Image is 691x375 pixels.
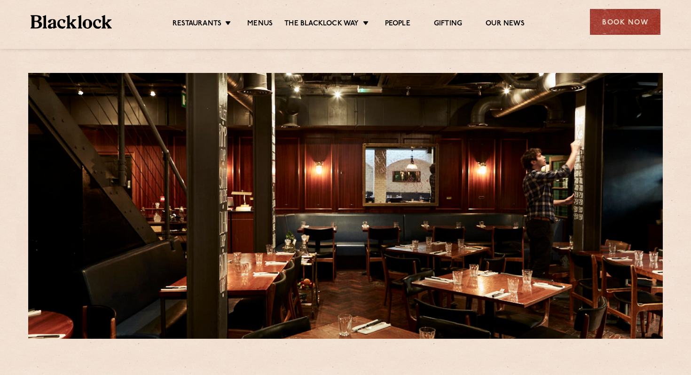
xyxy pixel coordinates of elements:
[173,19,221,30] a: Restaurants
[590,9,660,35] div: Book Now
[31,15,112,29] img: BL_Textured_Logo-footer-cropped.svg
[434,19,462,30] a: Gifting
[486,19,525,30] a: Our News
[247,19,273,30] a: Menus
[385,19,410,30] a: People
[284,19,359,30] a: The Blacklock Way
